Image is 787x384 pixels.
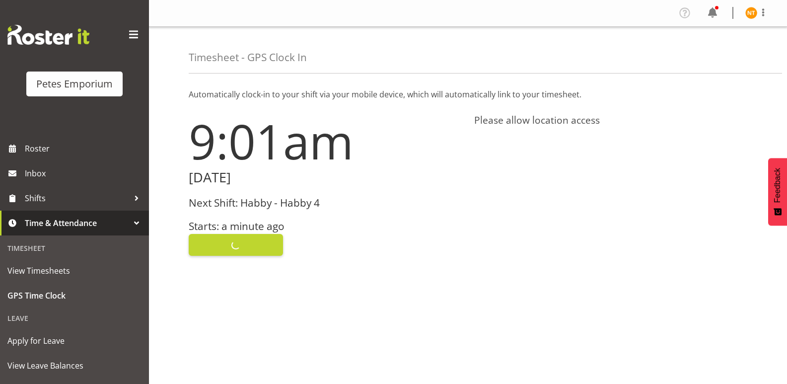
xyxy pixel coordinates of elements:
[768,158,787,226] button: Feedback - Show survey
[7,358,142,373] span: View Leave Balances
[2,258,146,283] a: View Timesheets
[7,333,142,348] span: Apply for Leave
[2,308,146,328] div: Leave
[474,114,748,126] h4: Please allow location access
[25,191,129,206] span: Shifts
[189,114,462,168] h1: 9:01am
[189,52,307,63] h4: Timesheet - GPS Clock In
[7,288,142,303] span: GPS Time Clock
[2,238,146,258] div: Timesheet
[2,353,146,378] a: View Leave Balances
[189,221,462,232] h3: Starts: a minute ago
[36,77,113,91] div: Petes Emporium
[7,25,89,45] img: Rosterit website logo
[2,283,146,308] a: GPS Time Clock
[745,7,757,19] img: nicole-thomson8388.jpg
[2,328,146,353] a: Apply for Leave
[189,170,462,185] h2: [DATE]
[773,168,782,203] span: Feedback
[25,141,144,156] span: Roster
[189,88,747,100] p: Automatically clock-in to your shift via your mobile device, which will automatically link to you...
[7,263,142,278] span: View Timesheets
[189,197,462,209] h3: Next Shift: Habby - Habby 4
[25,216,129,230] span: Time & Attendance
[25,166,144,181] span: Inbox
